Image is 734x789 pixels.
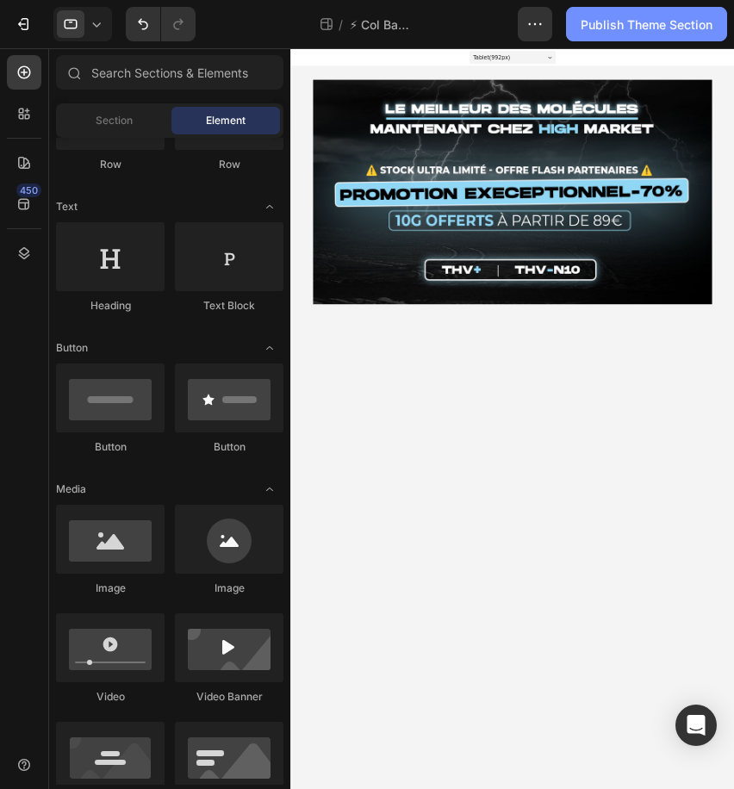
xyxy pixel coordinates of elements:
[56,199,78,214] span: Text
[256,334,283,362] span: Toggle open
[675,705,717,746] div: Open Intercom Messenger
[16,183,41,197] div: 450
[175,689,283,705] div: Video Banner
[256,193,283,221] span: Toggle open
[581,16,712,34] div: Publish Theme Section
[56,340,88,356] span: Button
[56,481,86,497] span: Media
[206,113,246,128] span: Element
[175,157,283,172] div: Row
[339,16,343,34] span: /
[56,689,165,705] div: Video
[175,439,283,455] div: Button
[175,581,283,596] div: Image
[56,298,165,314] div: Heading
[56,55,283,90] input: Search Sections & Elements
[96,113,133,128] span: Section
[126,7,196,41] div: Undo/Redo
[56,157,165,172] div: Row
[290,48,734,789] iframe: Design area
[56,439,165,455] div: Button
[350,16,410,34] span: ⚡ Col Bannière (Home)📱
[175,298,283,314] div: Text Block
[256,475,283,503] span: Toggle open
[56,581,165,596] div: Image
[566,7,727,41] button: Publish Theme Section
